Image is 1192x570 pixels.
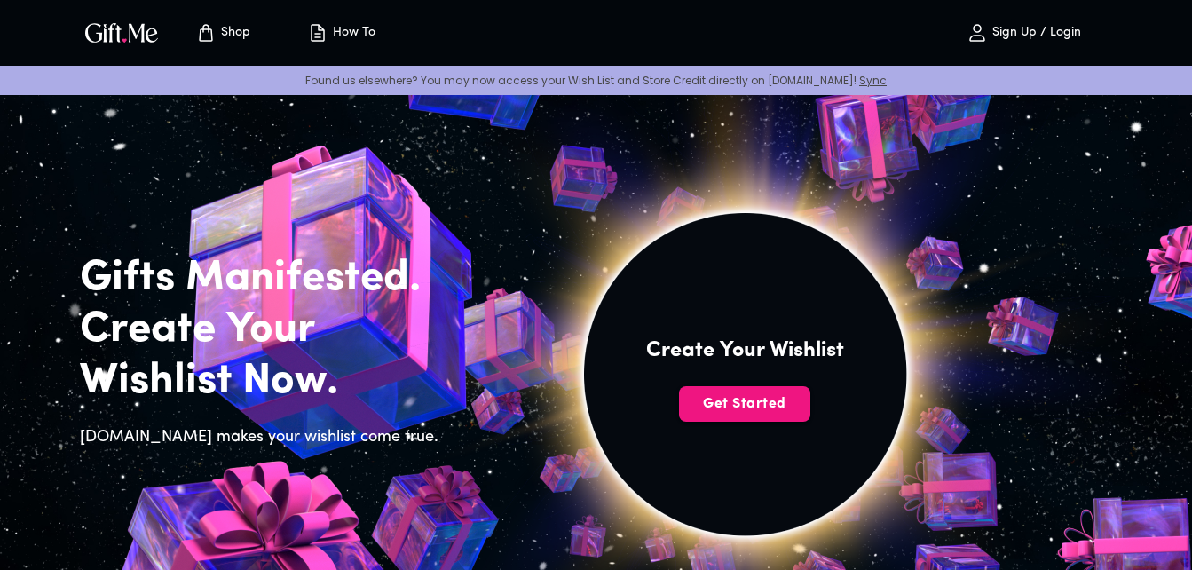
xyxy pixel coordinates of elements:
[935,4,1113,61] button: Sign Up / Login
[82,20,162,45] img: GiftMe Logo
[859,73,887,88] a: Sync
[293,4,391,61] button: How To
[217,26,250,41] p: Shop
[174,4,272,61] button: Store page
[80,253,449,305] h2: Gifts Manifested.
[988,26,1081,41] p: Sign Up / Login
[80,356,449,408] h2: Wishlist Now.
[307,22,328,44] img: how-to.svg
[80,425,449,450] h6: [DOMAIN_NAME] makes your wishlist come true.
[14,73,1178,88] p: Found us elsewhere? You may now access your Wish List and Store Credit directly on [DOMAIN_NAME]!
[328,26,375,41] p: How To
[80,305,449,356] h2: Create Your
[679,386,810,422] button: Get Started
[679,394,810,414] span: Get Started
[80,22,163,44] button: GiftMe Logo
[646,336,844,365] h4: Create Your Wishlist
